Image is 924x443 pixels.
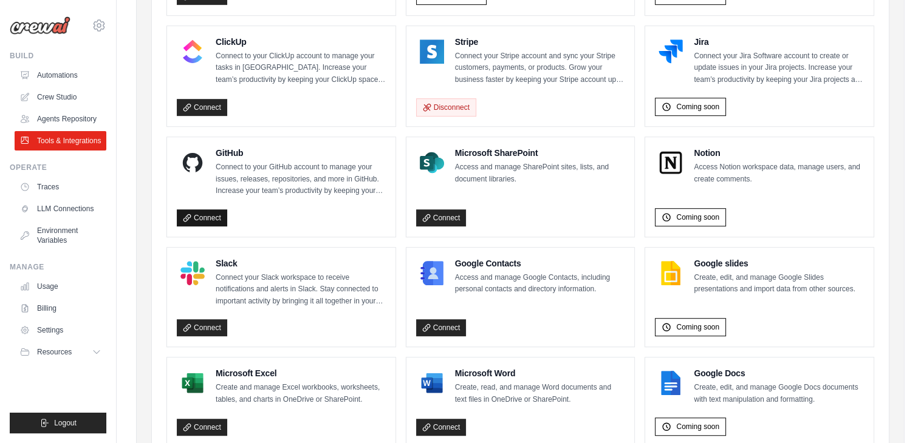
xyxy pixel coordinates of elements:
[694,161,864,185] p: Access Notion workspace data, manage users, and create comments.
[180,371,205,395] img: Microsoft Excel Logo
[216,50,386,86] p: Connect to your ClickUp account to manage your tasks in [GEOGRAPHIC_DATA]. Increase your team’s p...
[694,50,864,86] p: Connect your Jira Software account to create or update issues in your Jira projects. Increase you...
[455,36,625,48] h4: Stripe
[15,131,106,150] a: Tools & Integrations
[659,371,683,395] img: Google Docs Logo
[216,161,386,197] p: Connect to your GitHub account to manage your issues, releases, repositories, and more in GitHub....
[10,163,106,172] div: Operate
[694,147,864,159] h4: Notion
[37,347,72,357] span: Resources
[416,319,467,336] a: Connect
[216,147,386,159] h4: GitHub
[177,99,227,116] a: Connect
[455,367,625,379] h4: Microsoft Word
[15,320,106,340] a: Settings
[416,98,476,117] button: Disconnect
[676,102,719,112] span: Coming soon
[659,150,683,175] img: Notion Logo
[177,209,227,226] a: Connect
[694,367,864,379] h4: Google Docs
[863,385,924,443] div: Widget de chat
[659,261,683,285] img: Google slides Logo
[455,257,625,269] h4: Google Contacts
[416,209,467,226] a: Connect
[15,221,106,250] a: Environment Variables
[455,147,625,159] h4: Microsoft SharePoint
[10,51,106,61] div: Build
[54,418,77,428] span: Logout
[216,272,386,308] p: Connect your Slack workspace to receive notifications and alerts in Slack. Stay connected to impo...
[15,66,106,85] a: Automations
[416,419,467,436] a: Connect
[659,39,683,64] img: Jira Logo
[216,257,386,269] h4: Slack
[177,319,227,336] a: Connect
[420,39,444,64] img: Stripe Logo
[676,422,719,431] span: Coming soon
[15,277,106,296] a: Usage
[15,342,106,362] button: Resources
[694,272,864,296] p: Create, edit, and manage Google Slides presentations and import data from other sources.
[455,272,625,296] p: Access and manage Google Contacts, including personal contacts and directory information.
[676,322,719,332] span: Coming soon
[455,161,625,185] p: Access and manage SharePoint sites, lists, and document libraries.
[420,150,444,175] img: Microsoft SharePoint Logo
[216,382,386,405] p: Create and manage Excel workbooks, worksheets, tables, and charts in OneDrive or SharePoint.
[420,371,444,395] img: Microsoft Word Logo
[694,382,864,405] p: Create, edit, and manage Google Docs documents with text manipulation and formatting.
[216,36,386,48] h4: ClickUp
[15,177,106,197] a: Traces
[694,36,864,48] h4: Jira
[15,109,106,129] a: Agents Repository
[420,261,444,285] img: Google Contacts Logo
[180,150,205,175] img: GitHub Logo
[180,39,205,64] img: ClickUp Logo
[676,212,719,222] span: Coming soon
[455,50,625,86] p: Connect your Stripe account and sync your Stripe customers, payments, or products. Grow your busi...
[15,199,106,218] a: LLM Connections
[180,261,205,285] img: Slack Logo
[694,257,864,269] h4: Google slides
[15,299,106,318] a: Billing
[455,382,625,405] p: Create, read, and manage Word documents and text files in OneDrive or SharePoint.
[15,87,106,107] a: Crew Studio
[10,16,70,35] img: Logo
[216,367,386,379] h4: Microsoft Excel
[863,385,924,443] iframe: Chat Widget
[10,413,106,433] button: Logout
[177,419,227,436] a: Connect
[10,262,106,272] div: Manage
